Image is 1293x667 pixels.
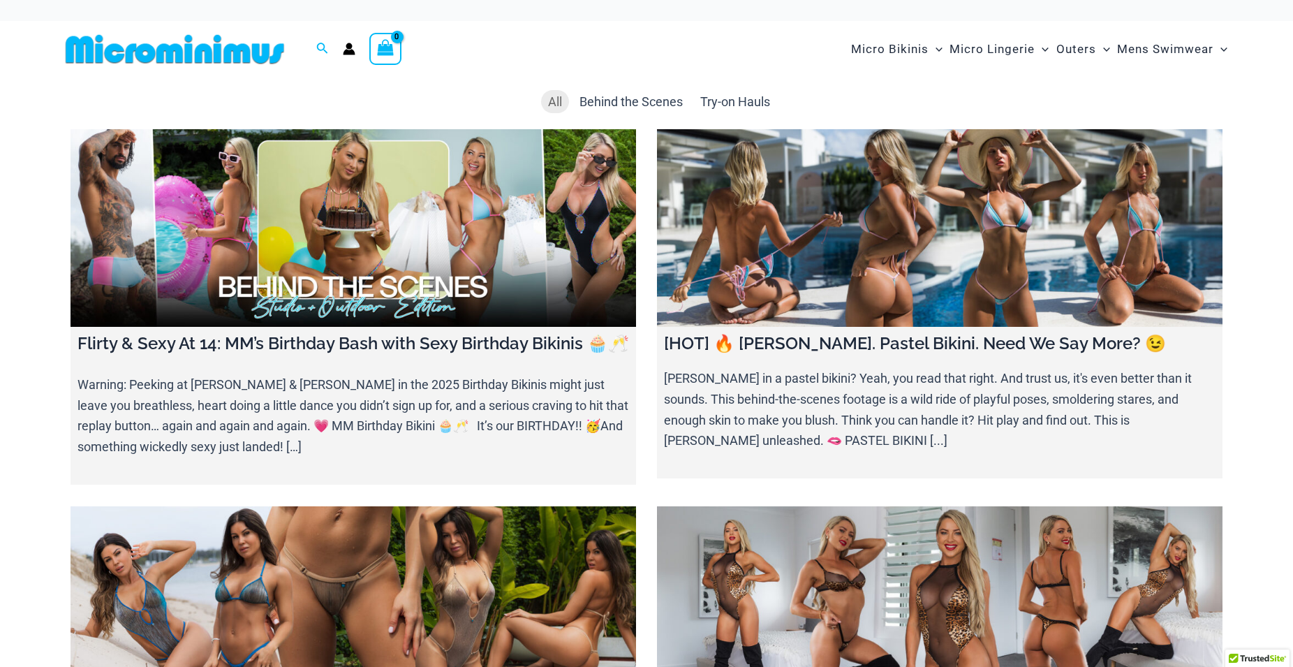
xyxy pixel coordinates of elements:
[369,33,401,65] a: View Shopping Cart, empty
[1117,31,1213,67] span: Mens Swimwear
[845,26,1233,73] nav: Site Navigation
[60,34,290,65] img: MM SHOP LOGO FLAT
[848,28,946,71] a: Micro BikinisMenu ToggleMenu Toggle
[1114,28,1231,71] a: Mens SwimwearMenu ToggleMenu Toggle
[316,41,329,58] a: Search icon link
[946,28,1052,71] a: Micro LingerieMenu ToggleMenu Toggle
[77,335,629,355] h4: Flirty & Sexy At 14: MM’s Birthday Bash with Sexy Birthday Bikinis 🧁🥂
[664,335,1216,355] h4: [HOT] 🔥 [PERSON_NAME]. Pastel Bikini. Need We Say More? 😉
[664,369,1216,452] p: [PERSON_NAME] in a pastel bikini? Yeah, you read that right. And trust us, it's even better than ...
[851,31,929,67] span: Micro Bikinis
[1035,31,1049,67] span: Menu Toggle
[1096,31,1110,67] span: Menu Toggle
[700,94,770,109] span: Try-on Hauls
[1053,28,1114,71] a: OutersMenu ToggleMenu Toggle
[950,31,1035,67] span: Micro Lingerie
[1213,31,1227,67] span: Menu Toggle
[548,94,562,109] span: All
[929,31,943,67] span: Menu Toggle
[71,129,636,328] a: Flirty & Sexy At 14: MM’s Birthday Bash with Sexy Birthday Bikinis 🧁🥂
[1056,31,1096,67] span: Outers
[579,94,683,109] span: Behind the Scenes
[77,375,629,458] p: Warning: Peeking at [PERSON_NAME] & [PERSON_NAME] in the 2025 Birthday Bikinis might just leave y...
[657,129,1222,328] a: [HOT] 🔥 Olivia. Pastel Bikini. Need We Say More? 😉
[343,43,355,55] a: Account icon link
